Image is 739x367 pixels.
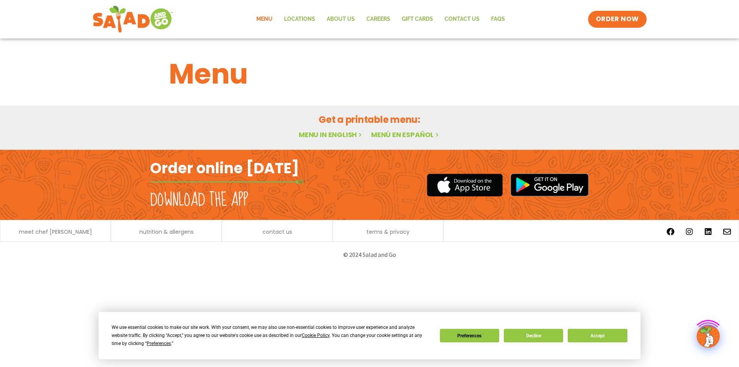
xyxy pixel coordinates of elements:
[302,333,329,338] span: Cookie Policy
[147,341,171,346] span: Preferences
[568,329,627,342] button: Accept
[371,130,440,139] a: Menú en español
[150,159,299,178] h2: Order online [DATE]
[278,10,321,28] a: Locations
[396,10,439,28] a: GIFT CARDS
[299,130,363,139] a: Menu in English
[251,10,511,28] nav: Menu
[439,10,485,28] a: Contact Us
[169,53,570,95] h1: Menu
[366,229,410,235] a: terms & privacy
[251,10,278,28] a: Menu
[588,11,647,28] a: ORDER NOW
[169,113,570,126] h2: Get a printable menu:
[510,173,589,196] img: google_play
[92,4,174,35] img: new-SAG-logo-768×292
[596,15,639,24] span: ORDER NOW
[150,180,304,184] img: fork
[139,229,194,235] a: nutrition & allergens
[361,10,396,28] a: Careers
[485,10,511,28] a: FAQs
[19,229,92,235] a: meet chef [PERSON_NAME]
[154,250,585,260] p: © 2024 Salad and Go
[112,323,430,348] div: We use essential cookies to make our site work. With your consent, we may also use non-essential ...
[321,10,361,28] a: About Us
[150,189,248,211] h2: Download the app
[504,329,563,342] button: Decline
[440,329,499,342] button: Preferences
[262,229,292,235] a: contact us
[99,312,640,359] div: Cookie Consent Prompt
[427,173,503,198] img: appstore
